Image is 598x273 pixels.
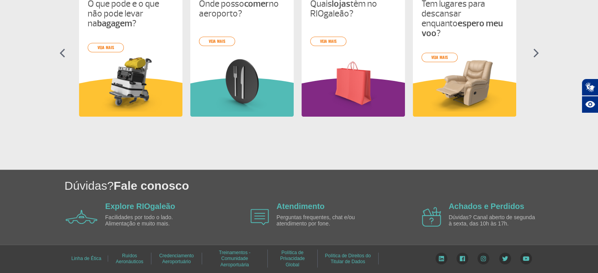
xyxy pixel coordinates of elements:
a: Credenciamento Aeroportuário [159,250,194,267]
a: Política de Privacidade Global [280,247,305,270]
a: Política de Direitos do Titular de Dados [325,250,371,267]
button: Abrir recursos assistivos. [581,96,598,113]
img: card%20informa%C3%A7%C3%B5es%204.png [421,55,508,112]
img: airplane icon [250,209,269,225]
img: amareloInformacoesUteis.svg [79,78,182,117]
div: Plugin de acessibilidade da Hand Talk. [581,79,598,113]
p: Facilidades por todo o lado. Alimentação e muito mais. [105,214,196,227]
p: Perguntas frequentes, chat e/ou atendimento por fone. [276,214,367,227]
img: Instagram [477,253,489,264]
strong: espero meu voo [421,18,503,39]
img: Twitter [499,253,511,264]
a: Treinamentos - Comunidade Aeroportuária [219,247,250,270]
a: Achados e Perdidos [449,202,524,211]
a: Ruídos Aeronáuticos [116,250,143,267]
a: veja mais [88,43,124,52]
img: card%20informa%C3%A7%C3%B5es%201.png [88,55,174,112]
img: seta-direita [533,48,539,58]
a: Explore RIOgaleão [105,202,175,211]
img: card%20informa%C3%A7%C3%B5es%206.png [310,55,396,112]
img: verdeInformacoesUteis.svg [190,78,294,117]
img: roxoInformacoesUteis.svg [302,78,405,117]
a: Atendimento [276,202,324,211]
img: airplane icon [66,210,98,224]
img: YouTube [520,253,532,264]
a: veja mais [199,37,235,46]
a: veja mais [421,53,458,62]
a: veja mais [310,37,346,46]
img: card%20informa%C3%A7%C3%B5es%208.png [199,55,285,112]
span: Fale conosco [114,179,189,192]
h1: Dúvidas? [64,178,598,194]
img: airplane icon [422,207,441,227]
img: amareloInformacoesUteis.svg [413,78,516,117]
a: Linha de Ética [71,253,101,264]
img: seta-esquerda [59,48,65,58]
strong: bagagem [97,18,132,29]
button: Abrir tradutor de língua de sinais. [581,79,598,96]
img: Facebook [456,253,468,264]
img: LinkedIn [435,253,447,264]
p: Dúvidas? Canal aberto de segunda à sexta, das 10h às 17h. [449,214,539,227]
